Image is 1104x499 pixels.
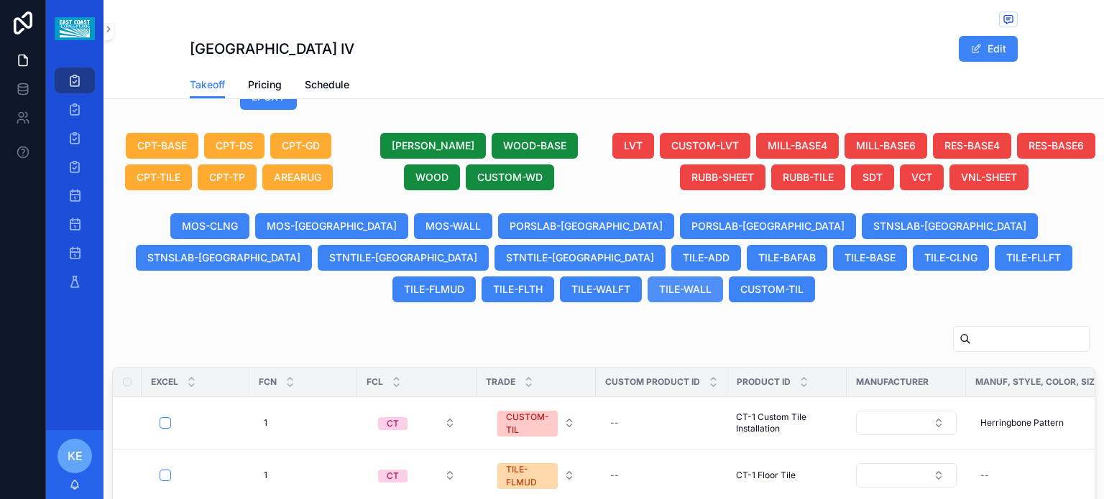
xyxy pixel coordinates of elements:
span: SDT [862,170,883,185]
a: -- [604,411,719,434]
a: Select Button [485,403,587,443]
button: STNSLAB-[GEOGRAPHIC_DATA] [862,213,1038,239]
span: Pricing [248,78,282,92]
button: STNTILE-[GEOGRAPHIC_DATA] [318,245,489,271]
span: TILE-FLMUD [404,282,464,297]
span: CPT-BASE [137,139,187,153]
a: -- [604,464,719,487]
span: KE [68,447,83,465]
span: STNSLAB-[GEOGRAPHIC_DATA] [873,219,1026,233]
span: RES-BASE6 [1029,139,1084,153]
span: Excel [151,376,178,388]
span: STNSLAB-[GEOGRAPHIC_DATA] [147,251,300,265]
span: PORSLAB-[GEOGRAPHIC_DATA] [510,219,663,233]
button: WOOD-BASE [492,133,578,159]
div: CT [387,417,399,430]
button: TILE-ADD [671,245,741,271]
span: Custom Product ID [605,376,700,388]
button: MOS-WALL [414,213,492,239]
span: CPT-TILE [137,170,180,185]
span: VCT [911,170,932,185]
span: MILL-BASE4 [768,139,827,153]
button: Select Button [856,411,957,435]
button: CPT-TILE [125,164,192,190]
button: WOOD [404,164,460,190]
button: CPT-GD [270,133,331,159]
button: RUBB-SHEET [680,164,765,190]
span: 1 [264,470,267,481]
div: TILE-FLMUD [506,463,549,489]
a: 1 [258,464,349,487]
a: Schedule [305,72,349,101]
button: Edit [959,36,1018,62]
button: TILE-FLTH [482,276,554,302]
button: STNTILE-[GEOGRAPHIC_DATA] [494,245,666,271]
span: WOOD [415,170,448,185]
span: RUBB-SHEET [691,170,754,185]
button: TILE-CLNG [913,245,989,271]
span: MOS-CLNG [182,219,238,233]
span: TILE-BAFAB [758,251,816,265]
button: RUBB-TILE [771,164,845,190]
span: Manufacturer [856,376,929,388]
button: VCT [900,164,944,190]
span: FCL [367,376,383,388]
span: Product ID [737,376,791,388]
span: TILE-WALL [659,282,712,297]
button: SDT [851,164,894,190]
button: MOS-CLNG [170,213,249,239]
span: [PERSON_NAME] [392,139,474,153]
div: scrollable content [46,57,103,313]
span: TILE-BASE [845,251,896,265]
a: Select Button [485,455,587,495]
span: AREARUG [274,170,321,185]
span: Schedule [305,78,349,92]
span: TILE-CLNG [924,251,977,265]
span: CPT-TP [209,170,245,185]
span: PORSLAB-[GEOGRAPHIC_DATA] [691,219,845,233]
button: TILE-BAFAB [747,245,827,271]
div: CUSTOM-TIL [506,411,549,437]
button: RES-BASE4 [933,133,1011,159]
span: Takeoff [190,78,225,92]
div: -- [980,470,989,481]
span: FCN [259,376,277,388]
a: Select Button [855,410,957,436]
button: MILL-BASE6 [845,133,927,159]
button: Select Button [367,462,467,488]
button: CUSTOM-LVT [660,133,750,159]
span: TILE-WALFT [571,282,630,297]
h1: [GEOGRAPHIC_DATA] IV [190,39,354,59]
span: CT-1 Custom Tile Installation [736,411,838,434]
button: STNSLAB-[GEOGRAPHIC_DATA] [136,245,312,271]
a: Select Button [366,462,468,489]
button: Select Button [486,404,586,442]
span: MOS-[GEOGRAPHIC_DATA] [267,219,397,233]
span: CPT-DS [216,139,253,153]
span: MOS-WALL [425,219,481,233]
span: Herringbone Pattern [980,417,1064,429]
button: PORSLAB-[GEOGRAPHIC_DATA] [680,213,856,239]
button: Select Button [486,456,586,495]
span: MILL-BASE6 [856,139,916,153]
button: VNL-SHEET [949,164,1029,190]
img: App logo [55,17,94,40]
span: RUBB-TILE [783,170,834,185]
span: CPT-GD [282,139,320,153]
button: CPT-TP [198,164,257,190]
button: MILL-BASE4 [756,133,839,159]
button: AREARUG [262,164,333,190]
a: Select Button [855,462,957,488]
span: LVT [624,139,643,153]
button: MOS-[GEOGRAPHIC_DATA] [255,213,408,239]
span: Manuf, Style, Color, Size [975,376,1100,388]
span: VNL-SHEET [961,170,1017,185]
button: TILE-WALL [648,276,723,302]
div: CT [387,470,399,482]
button: Select Button [367,410,467,436]
button: [PERSON_NAME] [380,133,486,159]
span: CUSTOM-LVT [671,139,739,153]
button: TILE-FLLFT [995,245,1072,271]
a: Pricing [248,72,282,101]
a: 1 [258,411,349,434]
